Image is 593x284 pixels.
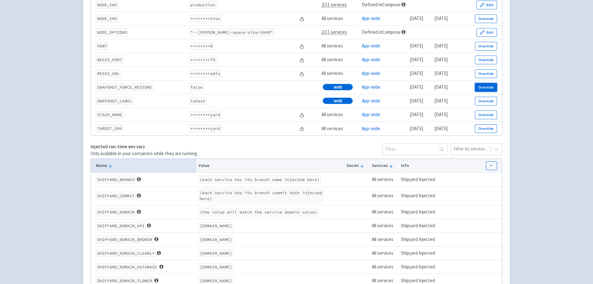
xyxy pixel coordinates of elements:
[475,124,497,133] button: Override
[198,235,233,244] code: [DOMAIN_NAME]
[370,186,399,205] td: All services
[96,175,136,184] code: SHIPYARD_BRANCH
[434,84,448,90] time: [DATE]
[475,110,497,119] button: Override
[198,189,323,203] code: (each service has its branch commit hash injected here)
[334,84,342,90] span: web
[362,125,380,131] a: App-wide
[96,1,118,9] code: NODE_ENV
[96,235,153,244] code: SHIPYARD_DOMAIN_BROKER
[362,2,401,7] a: Defined in Compose
[321,29,347,35] span: 2/11 services
[475,97,497,105] button: Override
[475,56,497,64] button: Override
[372,162,397,169] button: Services
[410,98,423,104] time: [DATE]
[91,144,145,149] strong: Injected run-time env vars
[399,246,443,260] td: Shipyard Injected
[399,173,443,186] td: Shipyard Injected
[96,263,158,271] code: SHIPYARD_DOMAIN_DATABASE
[96,249,156,257] code: SHIPYARD_DOMAIN_CLEARLY
[399,260,443,274] td: Shipyard Injected
[96,42,108,50] code: PORT
[475,83,497,92] button: Override
[96,83,153,91] code: SNAPSHOT_FORCE_RESTORE
[399,159,443,173] th: Info
[475,14,497,23] button: Override
[96,124,123,133] code: TARGET_ENV
[410,15,423,21] time: [DATE]
[476,1,497,9] button: Edit
[434,56,448,62] time: [DATE]
[370,205,399,219] td: All services
[434,125,448,131] time: [DATE]
[362,56,380,62] a: App-wide
[362,84,380,90] a: App-wide
[370,219,399,233] td: All services
[434,43,448,49] time: [DATE]
[362,98,380,104] a: App-wide
[399,186,443,205] td: Shipyard Injected
[320,67,360,81] td: All services
[410,111,423,117] time: [DATE]
[189,97,207,105] code: latest
[96,222,146,230] code: SHIPYARD_DOMAIN_API
[346,162,367,169] button: Secret
[96,56,123,64] code: REDIS_PORT
[189,1,217,9] code: production
[197,159,345,173] th: Value
[434,70,448,76] time: [DATE]
[399,219,443,233] td: Shipyard Injected
[475,69,497,78] button: Override
[198,263,233,271] code: [DOMAIN_NAME]
[189,83,204,91] code: false
[321,2,347,7] span: 2/11 services
[434,15,448,21] time: [DATE]
[91,150,197,157] p: Only available in your containers while they are running
[370,260,399,274] td: All services
[370,246,399,260] td: All services
[410,84,423,90] time: [DATE]
[434,98,448,104] time: [DATE]
[189,28,274,37] code: "--[PERSON_NAME]-space-size=2048"
[362,70,380,76] a: App-wide
[198,222,233,230] code: [DOMAIN_NAME]
[96,28,128,37] code: NODE_OPTIONS
[96,97,133,105] code: SNAPSHOT_LABEL
[198,208,318,216] code: (the value will match the service domain value)
[475,42,497,51] button: Override
[399,233,443,246] td: Shipyard Injected
[96,162,195,169] button: Name
[96,69,121,78] code: REDIS_URL
[320,39,360,53] td: All services
[362,15,380,21] a: App-wide
[410,70,423,76] time: [DATE]
[96,208,136,216] code: SHIPYARD_DOMAIN
[382,143,448,155] input: Filter...
[320,108,360,122] td: All services
[399,205,443,219] td: Shipyard Injected
[320,122,360,135] td: All services
[198,249,233,257] code: [DOMAIN_NAME]
[410,43,423,49] time: [DATE]
[96,110,123,119] code: STACK_NAME
[362,29,401,35] a: Defined in Compose
[334,98,342,104] span: web
[370,233,399,246] td: All services
[410,125,423,131] time: [DATE]
[362,43,380,49] a: App-wide
[198,175,321,184] code: (each service has its branch name injected here)
[96,192,136,200] code: SHIPYARD_COMMIT
[434,111,448,117] time: [DATE]
[410,56,423,62] time: [DATE]
[476,28,497,37] button: Edit
[370,173,399,186] td: All services
[320,12,360,26] td: All services
[96,14,118,23] code: NODE_ENV
[362,111,380,117] a: App-wide
[320,53,360,67] td: All services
